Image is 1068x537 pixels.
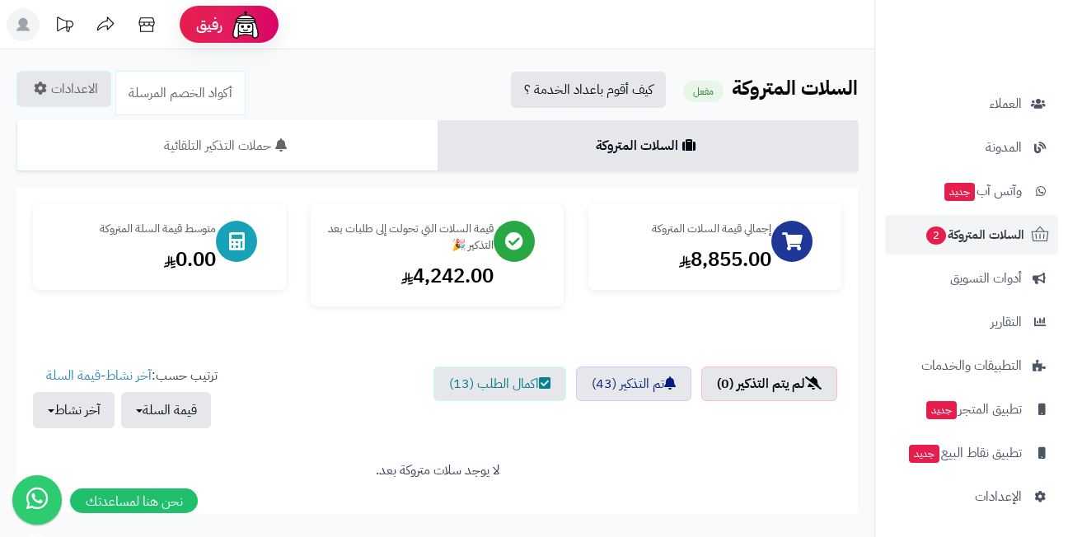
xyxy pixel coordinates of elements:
b: السلات المتروكة [732,73,858,103]
span: أدوات التسويق [950,267,1022,290]
a: السلات المتروكة [438,120,859,171]
a: تطبيق نقاط البيعجديد [885,433,1058,473]
span: المدونة [986,136,1022,159]
a: الإعدادات [885,477,1058,516]
a: وآتس آبجديد [885,171,1058,211]
div: لا يوجد سلات متروكة بعد. [33,461,841,480]
a: أدوات التسويق [885,259,1058,298]
span: السلات المتروكة [925,223,1024,246]
a: تطبيق المتجرجديد [885,390,1058,429]
span: جديد [926,401,957,419]
a: أكواد الخصم المرسلة [115,71,246,115]
a: السلات المتروكة2 [885,215,1058,254]
span: التطبيقات والخدمات [921,354,1022,377]
a: التقارير [885,302,1058,342]
span: 2 [926,226,946,245]
a: الاعدادات [16,71,111,107]
div: قيمة السلات التي تحولت إلى طلبات بعد التذكير 🎉 [327,221,494,254]
a: قيمة السلة [46,366,101,385]
div: 8,855.00 [605,245,771,273]
a: المدونة [885,128,1058,167]
a: اكمال الطلب (13) [433,367,566,401]
div: متوسط قيمة السلة المتروكة [49,221,216,237]
div: إجمالي قيمة السلات المتروكة [605,221,771,237]
div: 0.00 [49,245,216,273]
span: العملاء [990,92,1022,115]
button: قيمة السلة [121,392,211,428]
button: آخر نشاط [33,392,115,428]
span: تطبيق المتجر [925,398,1022,421]
img: logo-2.png [956,46,1052,81]
span: تطبيق نقاط البيع [907,441,1022,465]
a: تم التذكير (43) [576,367,691,401]
ul: ترتيب حسب: - [33,367,218,428]
span: جديد [909,445,939,463]
img: ai-face.png [229,8,262,41]
div: 4,242.00 [327,262,494,290]
span: الإعدادات [975,485,1022,508]
span: التقارير [991,311,1022,334]
small: مفعل [683,81,724,102]
span: وآتس آب [943,180,1022,203]
a: آخر نشاط [105,366,152,385]
a: كيف أقوم باعداد الخدمة ؟ [511,72,666,108]
a: حملات التذكير التلقائية [16,120,438,171]
a: لم يتم التذكير (0) [701,367,837,401]
a: التطبيقات والخدمات [885,346,1058,385]
a: العملاء [885,84,1058,124]
span: جديد [944,183,975,201]
a: تحديثات المنصة [44,8,85,45]
span: رفيق [196,15,222,35]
